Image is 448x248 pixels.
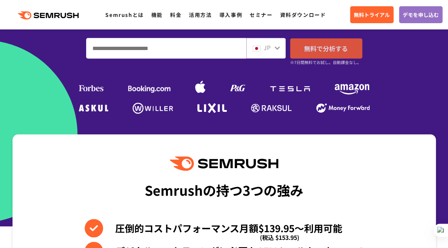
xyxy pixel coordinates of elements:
[145,176,303,203] div: Semrushの持つ3つの強み
[280,11,326,18] a: 資料ダウンロード
[304,44,348,53] span: 無料で分析する
[403,11,439,19] span: デモを申し込む
[219,11,242,18] a: 導入事例
[399,6,442,23] a: デモを申し込む
[350,6,394,23] a: 無料トライアル
[260,228,299,247] span: (税込 $153.95)
[105,11,144,18] a: Semrushとは
[151,11,163,18] a: 機能
[250,11,272,18] a: セミナー
[85,219,363,237] li: 圧倒的コストパフォーマンス月額$139.95〜利用可能
[189,11,212,18] a: 活用方法
[264,43,271,52] span: JP
[354,11,390,19] span: 無料トライアル
[87,38,246,58] input: ドメイン、キーワードまたはURLを入力してください
[290,38,362,59] a: 無料で分析する
[170,11,181,18] a: 料金
[170,156,278,171] img: Semrush
[290,59,361,66] small: ※7日間無料でお試し。自動課金なし。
